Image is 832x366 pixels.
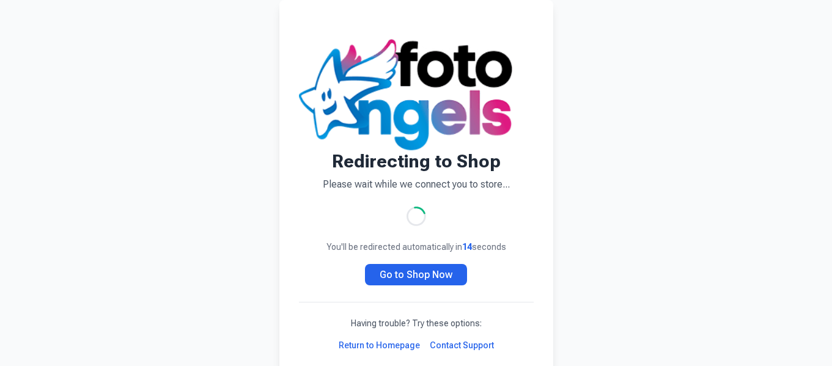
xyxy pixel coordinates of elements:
p: You'll be redirected automatically in seconds [299,241,534,253]
a: Return to Homepage [339,339,420,351]
p: Please wait while we connect you to store... [299,177,534,192]
span: 14 [462,242,472,252]
a: Go to Shop Now [365,264,467,285]
p: Having trouble? Try these options: [299,317,534,329]
a: Contact Support [430,339,494,351]
h1: Redirecting to Shop [299,150,534,172]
